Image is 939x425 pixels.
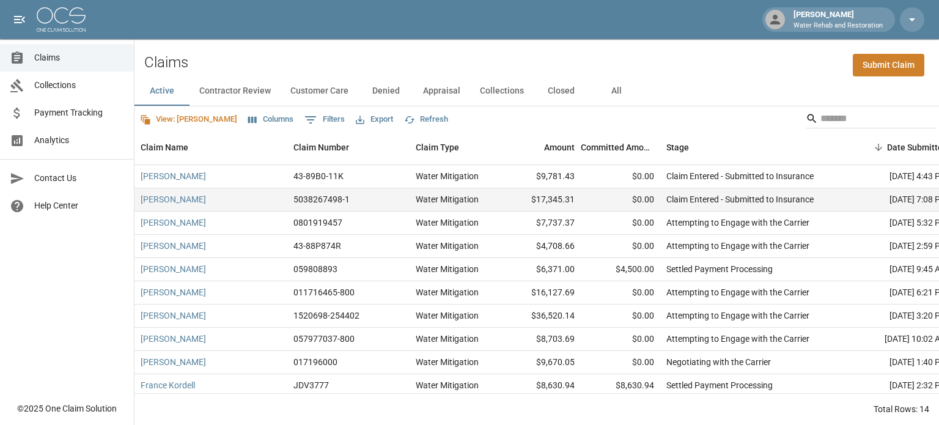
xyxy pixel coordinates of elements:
div: $8,630.94 [501,374,581,397]
button: Show filters [301,110,348,130]
button: Appraisal [413,76,470,106]
button: open drawer [7,7,32,32]
div: $16,127.69 [501,281,581,305]
a: [PERSON_NAME] [141,309,206,322]
span: Claims [34,51,124,64]
div: Water Mitigation [416,309,479,322]
span: Payment Tracking [34,106,124,119]
div: Claim Number [293,130,349,164]
a: [PERSON_NAME] [141,286,206,298]
button: Select columns [245,110,296,129]
div: Committed Amount [581,130,660,164]
div: 5038267498-1 [293,193,350,205]
div: $6,371.00 [501,258,581,281]
div: Water Mitigation [416,286,479,298]
div: Claim Entered - Submitted to Insurance [666,193,814,205]
div: Water Mitigation [416,240,479,252]
div: 011716465-800 [293,286,355,298]
p: Water Rehab and Restoration [794,21,883,31]
div: $0.00 [581,328,660,351]
div: $9,670.05 [501,351,581,374]
div: $4,708.66 [501,235,581,258]
div: Water Mitigation [416,216,479,229]
div: Claim Type [416,130,459,164]
div: Water Mitigation [416,379,479,391]
a: Submit Claim [853,54,924,76]
div: Amount [501,130,581,164]
div: Water Mitigation [416,333,479,345]
div: Committed Amount [581,130,654,164]
div: Claim Name [141,130,188,164]
div: Stage [660,130,844,164]
div: $0.00 [581,351,660,374]
div: Attempting to Engage with the Carrier [666,333,809,345]
span: Collections [34,79,124,92]
div: 0801919457 [293,216,342,229]
span: Analytics [34,134,124,147]
div: Settled Payment Processing [666,263,773,275]
a: [PERSON_NAME] [141,216,206,229]
a: [PERSON_NAME] [141,333,206,345]
a: [PERSON_NAME] [141,263,206,275]
button: View: [PERSON_NAME] [137,110,240,129]
div: Stage [666,130,689,164]
a: [PERSON_NAME] [141,170,206,182]
div: dynamic tabs [134,76,939,106]
div: Amount [544,130,575,164]
button: Export [353,110,396,129]
div: $17,345.31 [501,188,581,212]
div: $9,781.43 [501,165,581,188]
div: [PERSON_NAME] [789,9,888,31]
div: 1520698-254402 [293,309,359,322]
div: © 2025 One Claim Solution [17,402,117,415]
div: Attempting to Engage with the Carrier [666,286,809,298]
div: Claim Name [134,130,287,164]
div: JDV3777 [293,379,329,391]
div: Claim Type [410,130,501,164]
div: 057977037-800 [293,333,355,345]
div: $36,520.14 [501,305,581,328]
button: Collections [470,76,534,106]
span: Help Center [34,199,124,212]
button: Closed [534,76,589,106]
div: Water Mitigation [416,356,479,368]
div: Search [806,109,937,131]
div: $7,737.37 [501,212,581,235]
div: $8,630.94 [581,374,660,397]
img: ocs-logo-white-transparent.png [37,7,86,32]
h2: Claims [144,54,188,72]
div: Claim Entered - Submitted to Insurance [666,170,814,182]
div: 017196000 [293,356,337,368]
div: Claim Number [287,130,410,164]
div: 43-89B0-11K [293,170,344,182]
div: Attempting to Engage with the Carrier [666,309,809,322]
a: [PERSON_NAME] [141,240,206,252]
button: Refresh [401,110,451,129]
button: Contractor Review [190,76,281,106]
div: $0.00 [581,212,660,235]
div: Negotiating with the Carrier [666,356,771,368]
button: All [589,76,644,106]
div: $0.00 [581,188,660,212]
span: Contact Us [34,172,124,185]
div: Water Mitigation [416,170,479,182]
div: $0.00 [581,305,660,328]
div: Attempting to Engage with the Carrier [666,240,809,252]
div: $0.00 [581,165,660,188]
button: Customer Care [281,76,358,106]
div: $0.00 [581,281,660,305]
div: $0.00 [581,235,660,258]
div: Attempting to Engage with the Carrier [666,216,809,229]
div: Settled Payment Processing [666,379,773,391]
div: $8,703.69 [501,328,581,351]
div: Water Mitigation [416,193,479,205]
button: Denied [358,76,413,106]
div: Water Mitigation [416,263,479,275]
a: [PERSON_NAME] [141,356,206,368]
div: Total Rows: 14 [874,403,929,415]
a: France Kordell [141,379,195,391]
a: [PERSON_NAME] [141,193,206,205]
div: $4,500.00 [581,258,660,281]
div: 059808893 [293,263,337,275]
button: Sort [870,139,887,156]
